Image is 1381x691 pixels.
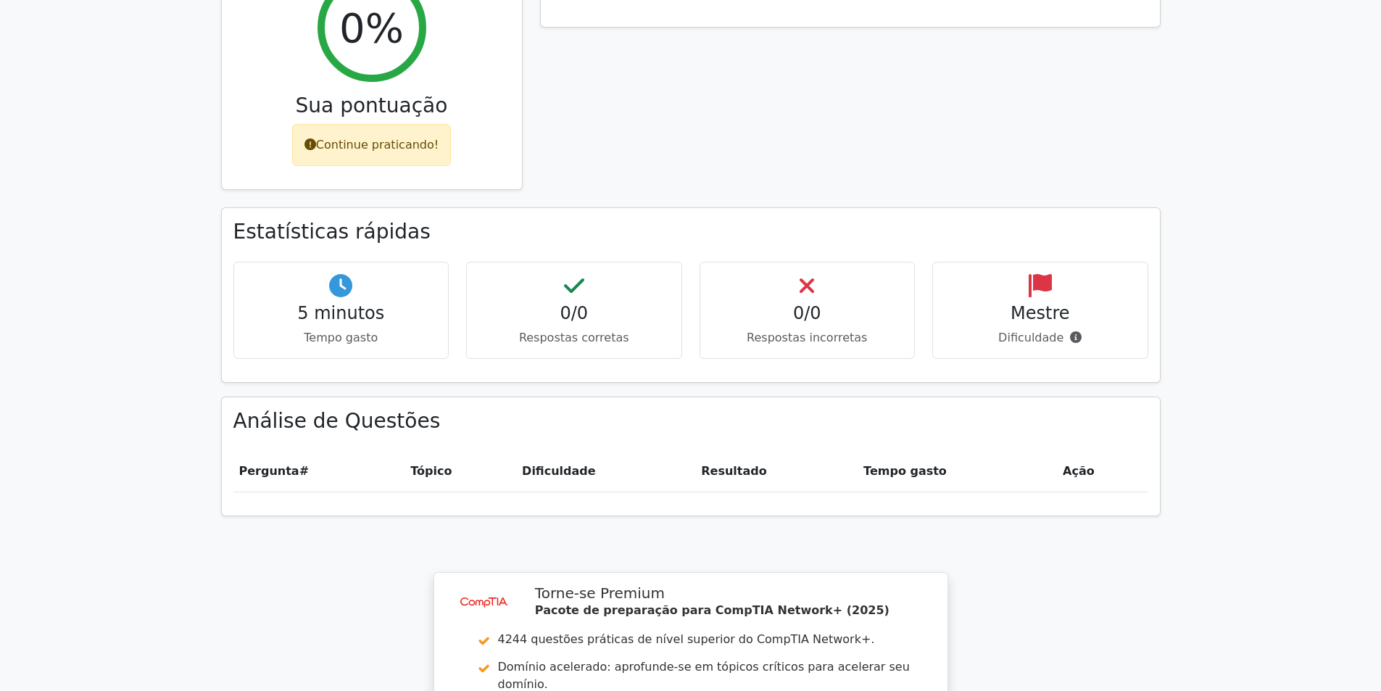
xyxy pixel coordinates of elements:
font: 0/0 [560,303,588,323]
font: Respostas incorretas [747,331,867,344]
font: Dificuldade [998,331,1063,344]
font: Resultado [701,464,766,478]
font: Ação [1063,464,1095,478]
font: # [299,464,309,478]
font: Estatísticas rápidas [233,220,431,244]
font: 5 minutos [297,303,384,323]
font: Sua pontuação [296,94,448,117]
font: 0/0 [793,303,821,323]
font: Mestre [1011,303,1070,323]
font: Pergunta [239,464,299,478]
font: Análise de Questões [233,409,441,433]
font: Tempo gasto [863,464,947,478]
font: Tempo gasto [304,331,378,344]
font: Respostas corretas [519,331,629,344]
font: Dificuldade [522,464,596,478]
font: Continue praticando! [316,138,439,152]
font: Tópico [410,464,452,478]
font: 0% [339,4,404,51]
